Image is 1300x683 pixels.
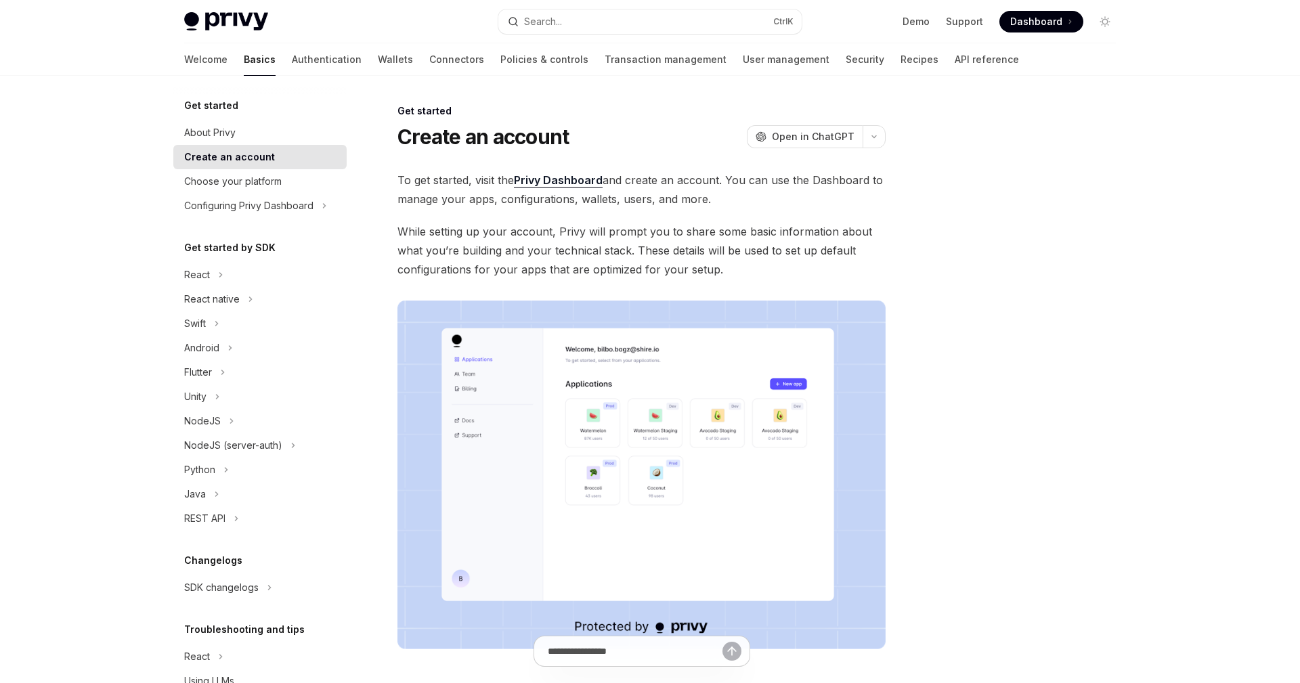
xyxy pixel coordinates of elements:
div: REST API [184,510,225,527]
input: Ask a question... [548,636,722,666]
h5: Changelogs [184,552,242,569]
button: React native [173,287,260,311]
button: Swift [173,311,226,336]
button: Search...CtrlK [498,9,802,34]
a: User management [743,43,829,76]
span: Dashboard [1010,15,1062,28]
div: About Privy [184,125,236,141]
span: While setting up your account, Privy will prompt you to share some basic information about what y... [397,222,886,279]
div: Configuring Privy Dashboard [184,198,313,214]
div: React native [184,291,240,307]
button: Android [173,336,240,360]
a: Connectors [429,43,484,76]
a: Welcome [184,43,227,76]
a: Transaction management [605,43,727,76]
button: Configuring Privy Dashboard [173,194,334,218]
a: Basics [244,43,276,76]
div: React [184,267,210,283]
button: Python [173,458,236,482]
button: SDK changelogs [173,575,279,600]
span: Open in ChatGPT [772,130,854,144]
div: Create an account [184,149,275,165]
button: NodeJS (server-auth) [173,433,303,458]
div: Java [184,486,206,502]
div: Python [184,462,215,478]
a: Demo [903,15,930,28]
h5: Get started by SDK [184,240,276,256]
div: NodeJS [184,413,221,429]
span: Ctrl K [773,16,794,27]
img: light logo [184,12,268,31]
h5: Get started [184,97,238,114]
button: Open in ChatGPT [747,125,863,148]
button: Flutter [173,360,232,384]
button: React [173,263,230,287]
img: images/Dash.png [397,301,886,649]
div: Get started [397,104,886,118]
a: Security [846,43,884,76]
div: Android [184,340,219,356]
a: Privy Dashboard [514,173,603,188]
button: Java [173,482,226,506]
a: About Privy [173,120,347,145]
button: Toggle dark mode [1094,11,1116,32]
button: REST API [173,506,246,531]
div: Search... [524,14,562,30]
div: Choose your platform [184,173,282,190]
div: NodeJS (server-auth) [184,437,282,454]
button: Send message [722,642,741,661]
button: NodeJS [173,409,241,433]
div: React [184,648,210,665]
a: Recipes [901,43,938,76]
a: Wallets [378,43,413,76]
a: API reference [955,43,1019,76]
h1: Create an account [397,125,569,149]
div: SDK changelogs [184,579,259,596]
div: Unity [184,389,207,405]
a: Support [946,15,983,28]
a: Authentication [292,43,362,76]
a: Dashboard [999,11,1083,32]
div: Swift [184,315,206,332]
button: React [173,644,230,669]
h5: Troubleshooting and tips [184,621,305,638]
div: Flutter [184,364,212,380]
a: Create an account [173,145,347,169]
button: Unity [173,384,227,409]
a: Choose your platform [173,169,347,194]
span: To get started, visit the and create an account. You can use the Dashboard to manage your apps, c... [397,171,886,208]
a: Policies & controls [500,43,588,76]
